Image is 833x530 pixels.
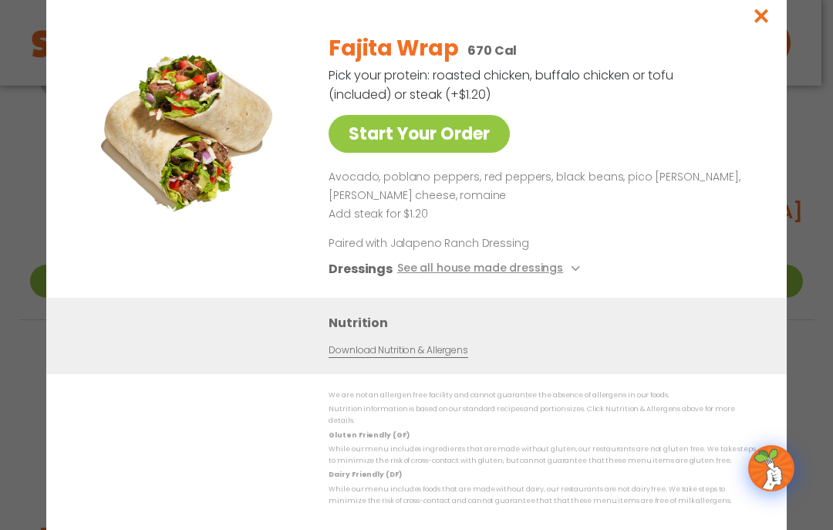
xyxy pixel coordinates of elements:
p: Paired with Jalapeno Ranch Dressing [329,235,614,251]
p: Nutrition information is based on our standard recipes and portion sizes. Click Nutrition & Aller... [329,403,756,427]
strong: Gluten Friendly (GF) [329,430,409,439]
p: Pick your protein: roasted chicken, buffalo chicken or tofu (included) or steak (+$1.20) [329,66,676,104]
p: We are not an allergen free facility and cannot guarantee the absence of allergens in our foods. [329,389,756,400]
h2: Fajita Wrap [329,32,458,65]
button: See all house made dressings [397,259,585,279]
p: While our menu includes foods that are made without dairy, our restaurants are not dairy free. We... [329,484,756,508]
h3: Nutrition [329,313,764,333]
div: Page 1 [329,168,750,223]
h3: Dressings [329,259,393,279]
p: Avocado, poblano peppers, red peppers, black beans, pico [PERSON_NAME], [PERSON_NAME] cheese, rom... [329,168,750,205]
p: 670 Cal [467,41,517,60]
img: wpChatIcon [750,447,793,490]
img: Featured product photo for Fajita Wrap [81,21,297,237]
a: Download Nutrition & Allergens [329,343,467,358]
p: While our menu includes ingredients that are made without gluten, our restaurants are not gluten ... [329,444,756,468]
strong: Dairy Friendly (DF) [329,470,401,479]
p: Add steak for $1.20 [329,204,750,223]
a: Start Your Order [329,115,510,153]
